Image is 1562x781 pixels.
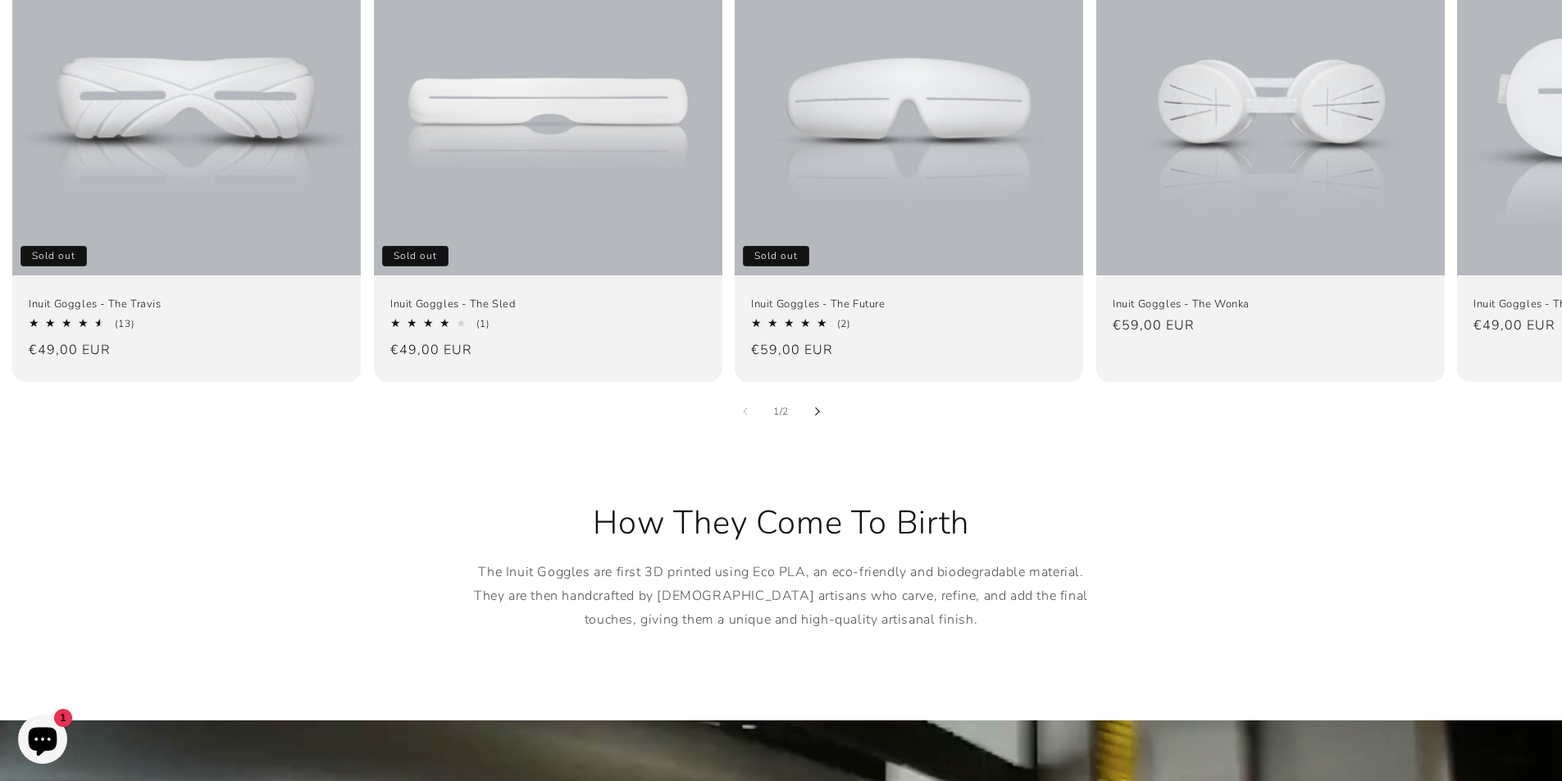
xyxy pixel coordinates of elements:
a: Inuit Goggles - The Future [751,297,1067,311]
inbox-online-store-chat: Shopify online store chat [13,715,72,768]
button: Slide right [799,393,836,429]
a: Inuit Goggles - The Wonka [1113,297,1428,311]
span: 2 [782,403,789,420]
p: The Inuit Goggles are first 3D printed using Eco PLA, an eco-friendly and biodegradable material.... [462,561,1101,631]
span: 1 [773,403,780,420]
button: Slide left [727,393,763,429]
span: / [780,403,783,420]
a: Inuit Goggles - The Sled [390,297,706,311]
h2: How They Come To Birth [462,502,1101,544]
a: Inuit Goggles - The Travis [29,297,344,311]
